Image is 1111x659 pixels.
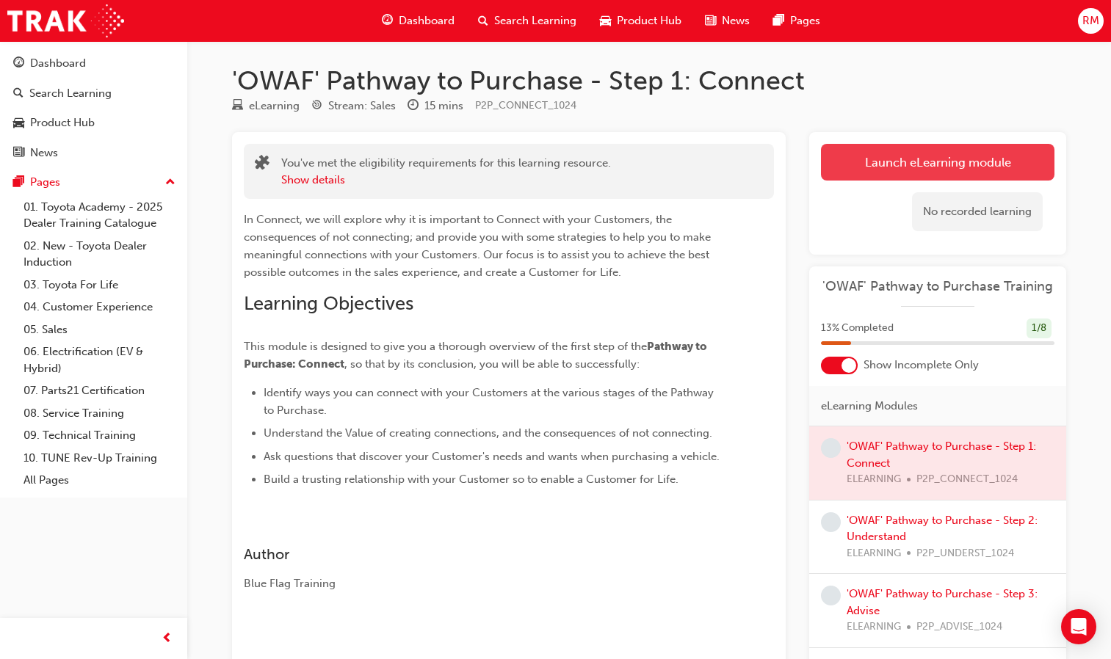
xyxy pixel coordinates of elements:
span: prev-icon [162,630,173,648]
span: guage-icon [13,57,24,70]
span: Search Learning [494,12,576,29]
a: Launch eLearning module [821,144,1054,181]
span: ELEARNING [847,619,901,636]
span: ELEARNING [847,545,901,562]
button: DashboardSearch LearningProduct HubNews [6,47,181,169]
span: guage-icon [382,12,393,30]
a: 07. Parts21 Certification [18,379,181,402]
div: You've met the eligibility requirements for this learning resource. [281,155,611,188]
div: 1 / 8 [1027,318,1052,338]
a: 03. Toyota For Life [18,274,181,296]
div: Type [232,97,300,115]
span: In Connect, we will explore why it is important to Connect with your Customers, the consequences ... [244,213,714,279]
span: eLearning Modules [821,398,918,415]
span: learningRecordVerb_NONE-icon [821,438,841,458]
span: Learning Objectives [244,292,413,315]
div: Search Learning [29,85,112,102]
span: Build a trusting relationship with your Customer so to enable a Customer for Life. [264,473,678,486]
span: learningRecordVerb_NONE-icon [821,586,841,605]
div: Stream [311,97,396,115]
a: 05. Sales [18,318,181,341]
div: News [30,145,58,161]
a: Search Learning [6,80,181,107]
button: RM [1078,8,1104,34]
span: up-icon [165,173,175,192]
a: news-iconNews [693,6,761,36]
span: 13 % Completed [821,320,894,337]
span: , so that by its conclusion, you will be able to successfully: [344,357,640,371]
h3: Author [244,546,721,563]
span: search-icon [13,87,23,101]
div: Duration [408,97,463,115]
button: Pages [6,169,181,196]
span: news-icon [705,12,716,30]
div: 15 mins [424,98,463,114]
a: 01. Toyota Academy - 2025 Dealer Training Catalogue [18,196,181,235]
span: news-icon [13,147,24,160]
span: car-icon [600,12,611,30]
a: 08. Service Training [18,402,181,425]
span: Learning resource code [475,99,576,112]
a: 'OWAF' Pathway to Purchase Training [821,278,1054,295]
span: learningRecordVerb_NONE-icon [821,512,841,532]
a: 'OWAF' Pathway to Purchase - Step 2: Understand [847,514,1038,544]
div: eLearning [249,98,300,114]
div: Product Hub [30,114,95,131]
span: Identify ways you can connect with your Customers at the various stages of the Pathway to Purchase. [264,386,717,417]
div: Blue Flag Training [244,575,721,592]
div: Open Intercom Messenger [1061,609,1096,644]
a: 'OWAF' Pathway to Purchase - Step 3: Advise [847,587,1038,617]
span: pages-icon [13,176,24,189]
span: puzzle-icon [255,156,269,173]
span: Product Hub [617,12,681,29]
span: clock-icon [408,100,419,113]
a: 04. Customer Experience [18,296,181,318]
span: Dashboard [399,12,455,29]
a: search-iconSearch Learning [466,6,588,36]
h1: 'OWAF' Pathway to Purchase - Step 1: Connect [232,65,1066,97]
div: Pages [30,174,60,191]
a: car-iconProduct Hub [588,6,693,36]
div: Stream: Sales [328,98,396,114]
div: No recorded learning [912,192,1043,231]
img: Trak [7,4,124,37]
a: Dashboard [6,50,181,77]
span: Ask questions that discover your Customer's needs and wants when purchasing a vehicle. [264,450,720,463]
a: 09. Technical Training [18,424,181,447]
span: Pathway to Purchase: Connect [244,340,709,371]
span: target-icon [311,100,322,113]
span: Understand the Value of creating connections, and the consequences of not connecting. [264,426,712,440]
span: P2P_ADVISE_1024 [916,619,1002,636]
span: learningResourceType_ELEARNING-icon [232,100,243,113]
div: Dashboard [30,55,86,72]
span: RM [1082,12,1099,29]
a: All Pages [18,469,181,492]
a: pages-iconPages [761,6,832,36]
span: Pages [790,12,820,29]
span: search-icon [478,12,488,30]
a: guage-iconDashboard [370,6,466,36]
span: This module is designed to give you a thorough overview of the first step of the [244,340,647,353]
a: 10. TUNE Rev-Up Training [18,447,181,470]
button: Show details [281,172,345,189]
span: News [722,12,750,29]
a: News [6,139,181,167]
span: Show Incomplete Only [864,357,979,374]
span: car-icon [13,117,24,130]
a: 02. New - Toyota Dealer Induction [18,235,181,274]
span: pages-icon [773,12,784,30]
span: P2P_UNDERST_1024 [916,545,1014,562]
a: Product Hub [6,109,181,136]
a: 06. Electrification (EV & Hybrid) [18,341,181,379]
